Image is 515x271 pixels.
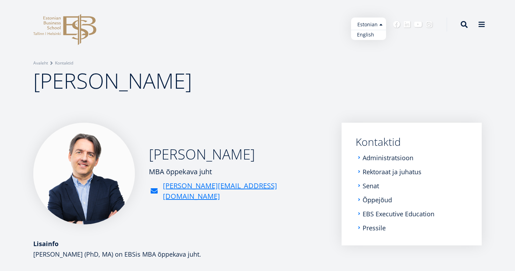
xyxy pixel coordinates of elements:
[33,66,192,95] span: [PERSON_NAME]
[363,154,413,161] a: Administratsioon
[149,145,328,163] h2: [PERSON_NAME]
[33,123,135,224] img: Marko Rillo
[363,182,379,189] a: Senat
[33,60,48,67] a: Avaleht
[363,224,386,231] a: Pressile
[414,21,422,28] a: Youtube
[363,210,434,217] a: EBS Executive Education
[426,21,433,28] a: Instagram
[163,181,328,202] a: [PERSON_NAME][EMAIL_ADDRESS][DOMAIN_NAME]
[33,249,328,259] p: [PERSON_NAME] (PhD, MA) on EBSis MBA õppekava juht.
[55,60,73,67] a: Kontaktid
[351,30,386,40] a: English
[363,196,392,203] a: Õppejõud
[404,21,411,28] a: Linkedin
[149,167,328,177] div: MBA õppekava juht
[33,238,328,249] div: Lisainfo
[393,21,400,28] a: Facebook
[356,137,468,147] a: Kontaktid
[363,168,421,175] a: Rektoraat ja juhatus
